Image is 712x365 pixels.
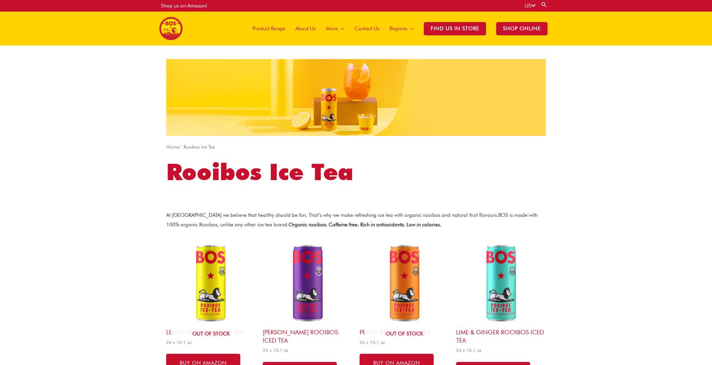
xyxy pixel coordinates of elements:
[263,239,352,355] a: [PERSON_NAME] Rooibos Iced Tea24 x 10.1 oz
[456,328,546,344] h2: Lime & Ginger Rooibos Iced Tea
[360,239,449,328] img: Peach Rooibos Ice Tea
[295,18,316,39] span: About Us
[263,347,352,353] span: 24 x 10.1 oz
[360,328,449,336] h2: Peach Rooibos Ice Tea
[360,239,449,347] a: Out of stock Peach Rooibos Ice Tea24 x 10.1 oz
[424,22,486,35] span: Find Us in Store
[166,156,546,188] h1: Rooibos Ice Tea
[166,328,256,336] h2: Lemon Rooibos Iced Tea
[253,18,285,39] span: Product Range
[365,327,444,342] span: Out of stock
[456,239,546,355] a: Lime & Ginger Rooibos Iced Tea24 x 10.1 oz
[541,1,548,8] a: Search button
[360,340,449,345] span: 24 x 10.1 oz
[166,144,179,150] a: Home
[263,328,352,344] h2: [PERSON_NAME] Rooibos Iced Tea
[242,12,553,46] nav: Site Navigation
[419,12,491,46] a: Find Us in Store
[384,12,419,46] a: Regions
[496,22,548,35] span: SHOP ONLINE
[326,18,338,39] span: More
[389,18,407,39] span: Regions
[171,327,251,342] span: Out of stock
[525,3,536,9] a: US
[349,12,384,46] a: Contact Us
[166,239,256,328] img: Lemon Rooibos Iced Tea
[290,12,321,46] a: About Us
[247,12,290,46] a: Product Range
[456,239,546,328] img: Lime & Ginger Rooibos Iced Tea
[289,222,441,228] strong: Organic rooibos. Caffeine free. Rich in antioxidants. Low in calories.
[354,18,379,39] span: Contact Us
[166,143,546,152] nav: Breadcrumb
[491,12,553,46] a: SHOP ONLINE
[456,347,546,353] span: 24 x 10.1 oz
[166,211,546,230] p: At [GEOGRAPHIC_DATA] we believe that healthy should be fun. That’s why we make refreshing ice tea...
[321,12,349,46] a: More
[159,17,183,40] img: BOS United States
[166,239,256,347] a: Out of stock Lemon Rooibos Iced Tea24 x 10.1 oz
[263,239,352,328] img: Berry Rooibos Iced Tea
[166,340,256,345] span: 24 x 10.1 oz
